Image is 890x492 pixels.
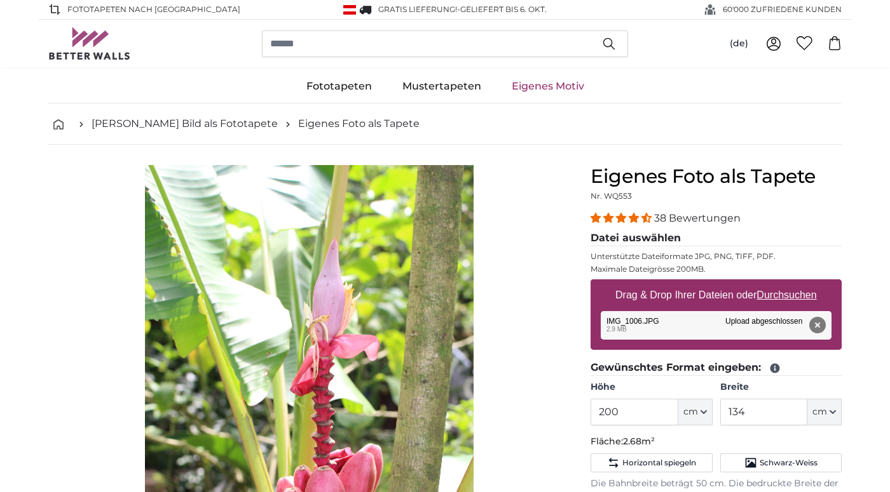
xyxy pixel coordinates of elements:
[760,458,818,468] span: Schwarz-Weiss
[378,4,457,14] span: GRATIS Lieferung!
[807,399,842,425] button: cm
[678,399,713,425] button: cm
[67,4,240,15] span: Fototapeten nach [GEOGRAPHIC_DATA]
[812,406,827,418] span: cm
[591,165,842,188] h1: Eigenes Foto als Tapete
[622,458,696,468] span: Horizontal spiegeln
[610,283,822,308] label: Drag & Drop Ihrer Dateien oder
[457,4,547,14] span: -
[48,27,131,60] img: Betterwalls
[683,406,698,418] span: cm
[591,251,842,262] p: Unterstützte Dateiformate JPG, PNG, TIFF, PDF.
[387,70,496,103] a: Mustertapeten
[343,5,356,15] img: Österreich
[460,4,547,14] span: Geliefert bis 6. Okt.
[623,435,655,447] span: 2.68m²
[591,360,842,376] legend: Gewünschtes Format eingeben:
[757,289,817,300] u: Durchsuchen
[654,212,741,224] span: 38 Bewertungen
[298,116,420,131] a: Eigenes Foto als Tapete
[591,264,842,274] p: Maximale Dateigrösse 200MB.
[723,4,842,15] span: 60'000 ZUFRIEDENE KUNDEN
[496,70,599,103] a: Eigenes Motiv
[48,103,842,145] nav: breadcrumbs
[591,381,712,394] label: Höhe
[720,32,758,55] button: (de)
[591,453,712,472] button: Horizontal spiegeln
[591,191,632,201] span: Nr. WQ553
[591,212,654,224] span: 4.34 stars
[720,381,842,394] label: Breite
[92,116,278,131] a: [PERSON_NAME] Bild als Fototapete
[720,453,842,472] button: Schwarz-Weiss
[591,435,842,448] p: Fläche:
[291,70,387,103] a: Fototapeten
[591,230,842,246] legend: Datei auswählen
